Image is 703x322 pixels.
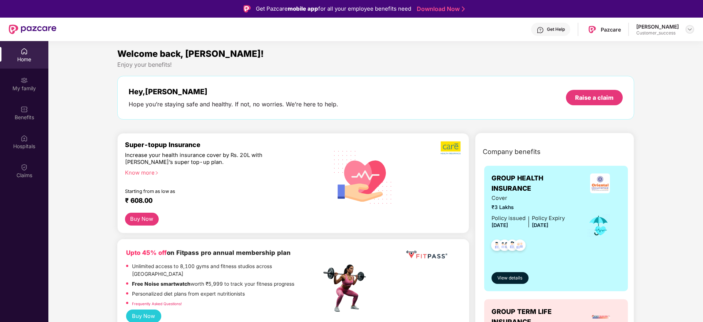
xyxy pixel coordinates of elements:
a: Frequently Asked Questions! [132,301,182,306]
div: Starting from as low as [125,189,290,194]
div: Raise a claim [575,94,614,102]
img: svg+xml;base64,PHN2ZyB4bWxucz0iaHR0cDovL3d3dy53My5vcmcvMjAwMC9zdmciIHdpZHRoPSI0OC45NDMiIGhlaWdodD... [511,237,529,255]
div: Get Pazcare for all your employee benefits need [256,4,411,13]
img: Pazcare_Logo.png [587,24,597,35]
strong: mobile app [288,5,318,12]
div: Policy issued [492,214,526,223]
div: Customer_success [636,30,679,36]
img: Logo [243,5,251,12]
div: [PERSON_NAME] [636,23,679,30]
div: Get Help [547,26,565,32]
p: worth ₹5,999 to track your fitness progress [132,280,294,288]
img: New Pazcare Logo [9,25,56,34]
span: [DATE] [532,222,548,228]
div: Increase your health insurance cover by Rs. 20L with [PERSON_NAME]’s super top-up plan. [125,152,290,166]
div: Enjoy your benefits! [117,61,634,69]
div: Super-topup Insurance [125,141,321,149]
span: Company benefits [483,147,541,157]
div: ₹ 608.00 [125,197,314,205]
img: svg+xml;base64,PHN2ZyBpZD0iSGVscC0zMngzMiIgeG1sbnM9Imh0dHA6Ly93d3cudzMub3JnLzIwMDAvc3ZnIiB3aWR0aD... [537,26,544,34]
p: Unlimited access to 8,100 gyms and fitness studios across [GEOGRAPHIC_DATA] [132,263,321,278]
div: Pazcare [601,26,621,33]
b: on Fitpass pro annual membership plan [126,249,291,256]
div: Hey, [PERSON_NAME] [129,87,338,96]
img: svg+xml;base64,PHN2ZyBpZD0iQ2xhaW0iIHhtbG5zPSJodHRwOi8vd3d3LnczLm9yZy8yMDAwL3N2ZyIgd2lkdGg9IjIwIi... [21,164,28,171]
img: fpp.png [321,263,372,314]
img: icon [587,213,611,238]
img: fppp.png [405,248,449,261]
img: Stroke [462,5,465,13]
img: b5dec4f62d2307b9de63beb79f102df3.png [441,141,461,155]
span: View details [497,275,522,282]
div: Know more [125,169,317,175]
img: svg+xml;base64,PHN2ZyBpZD0iQmVuZWZpdHMiIHhtbG5zPSJodHRwOi8vd3d3LnczLm9yZy8yMDAwL3N2ZyIgd2lkdGg9Ij... [21,106,28,113]
img: svg+xml;base64,PHN2ZyBpZD0iRHJvcGRvd24tMzJ4MzIiIHhtbG5zPSJodHRwOi8vd3d3LnczLm9yZy8yMDAwL3N2ZyIgd2... [687,26,693,32]
a: Download Now [417,5,463,13]
img: svg+xml;base64,PHN2ZyB4bWxucz0iaHR0cDovL3d3dy53My5vcmcvMjAwMC9zdmciIHdpZHRoPSI0OC45MTUiIGhlaWdodD... [496,237,514,255]
span: right [155,171,159,175]
span: Cover [492,194,565,202]
span: [DATE] [492,222,508,228]
img: svg+xml;base64,PHN2ZyB3aWR0aD0iMjAiIGhlaWdodD0iMjAiIHZpZXdCb3g9IjAgMCAyMCAyMCIgZmlsbD0ibm9uZSIgeG... [21,77,28,84]
strong: Free Noise smartwatch [132,281,191,287]
img: svg+xml;base64,PHN2ZyB4bWxucz0iaHR0cDovL3d3dy53My5vcmcvMjAwMC9zdmciIHdpZHRoPSI0OC45NDMiIGhlaWdodD... [488,237,506,255]
img: svg+xml;base64,PHN2ZyBpZD0iSG9zcGl0YWxzIiB4bWxucz0iaHR0cDovL3d3dy53My5vcmcvMjAwMC9zdmciIHdpZHRoPS... [21,135,28,142]
span: GROUP HEALTH INSURANCE [492,173,579,194]
b: Upto 45% off [126,249,167,256]
div: Hope you’re staying safe and healthy. If not, no worries. We’re here to help. [129,100,338,108]
p: Personalized diet plans from expert nutritionists [132,290,245,298]
img: insurerLogo [590,173,610,193]
button: View details [492,272,529,284]
span: ₹3 Lakhs [492,204,565,212]
img: svg+xml;base64,PHN2ZyBpZD0iSG9tZSIgeG1sbnM9Imh0dHA6Ly93d3cudzMub3JnLzIwMDAvc3ZnIiB3aWR0aD0iMjAiIG... [21,48,28,55]
div: Policy Expiry [532,214,565,223]
img: svg+xml;base64,PHN2ZyB4bWxucz0iaHR0cDovL3d3dy53My5vcmcvMjAwMC9zdmciIHhtbG5zOnhsaW5rPSJodHRwOi8vd3... [328,141,398,212]
span: Welcome back, [PERSON_NAME]! [117,48,264,59]
img: svg+xml;base64,PHN2ZyB4bWxucz0iaHR0cDovL3d3dy53My5vcmcvMjAwMC9zdmciIHdpZHRoPSI0OC45NDMiIGhlaWdodD... [503,237,521,255]
button: Buy Now [125,213,159,226]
